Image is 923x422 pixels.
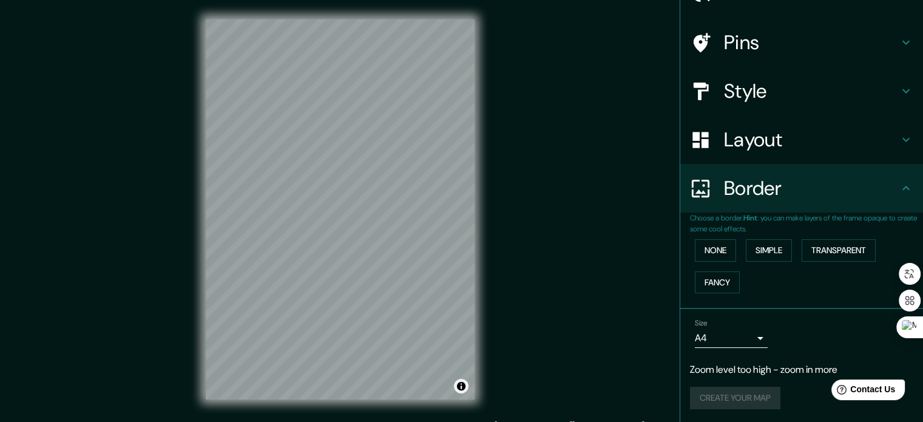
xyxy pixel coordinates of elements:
label: Size [695,318,708,328]
h4: Border [724,176,899,200]
button: Toggle attribution [454,379,468,393]
h4: Style [724,79,899,103]
div: A4 [695,328,768,348]
button: Fancy [695,271,740,294]
div: Border [680,164,923,213]
div: Pins [680,18,923,67]
p: Choose a border. : you can make layers of the frame opaque to create some cool effects. [690,213,923,234]
div: Style [680,67,923,115]
p: Zoom level too high - zoom in more [690,362,913,377]
button: Simple [746,239,792,262]
h4: Pins [724,30,899,55]
h4: Layout [724,128,899,152]
div: Layout [680,115,923,164]
button: Transparent [802,239,876,262]
b: Hint [743,213,757,223]
iframe: Help widget launcher [815,375,910,409]
canvas: Map [206,19,475,400]
button: None [695,239,736,262]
